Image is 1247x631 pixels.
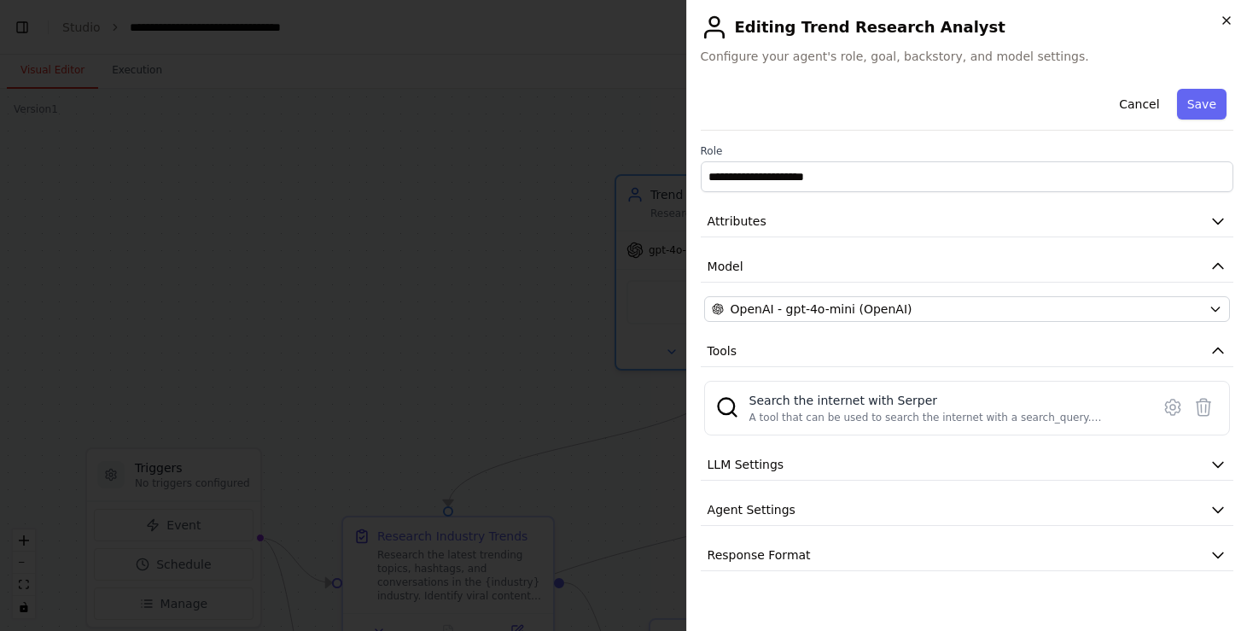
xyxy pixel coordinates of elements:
[701,206,1233,237] button: Attributes
[701,14,1233,41] h2: Editing Trend Research Analyst
[708,456,784,473] span: LLM Settings
[1188,392,1219,423] button: Delete tool
[749,392,1140,409] div: Search the internet with Serper
[708,213,766,230] span: Attributes
[708,546,811,564] span: Response Format
[1109,89,1169,120] button: Cancel
[701,540,1233,571] button: Response Format
[701,144,1233,158] label: Role
[1177,89,1227,120] button: Save
[1157,392,1188,423] button: Configure tool
[701,48,1233,65] span: Configure your agent's role, goal, backstory, and model settings.
[701,251,1233,283] button: Model
[704,296,1230,322] button: OpenAI - gpt-4o-mini (OpenAI)
[708,342,737,359] span: Tools
[701,494,1233,526] button: Agent Settings
[708,258,743,275] span: Model
[731,301,912,318] span: OpenAI - gpt-4o-mini (OpenAI)
[701,336,1233,367] button: Tools
[701,449,1233,481] button: LLM Settings
[749,411,1140,424] div: A tool that can be used to search the internet with a search_query. Supports different search typ...
[708,501,795,518] span: Agent Settings
[715,395,739,419] img: SerperDevTool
